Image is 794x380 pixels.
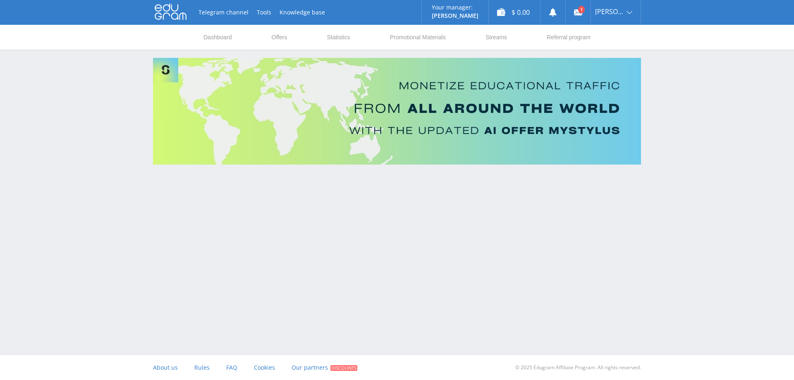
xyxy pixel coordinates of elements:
a: Promotional Materials [389,25,447,50]
a: Our partners Discounts [292,355,357,380]
a: Cookies [254,355,275,380]
span: Our partners [292,363,328,371]
div: © 2025 Edugram Affiliate Program. All rights reserved. [401,355,641,380]
a: Offers [271,25,288,50]
span: Discounts [330,365,357,371]
span: About us [153,363,178,371]
span: Rules [194,363,210,371]
a: Statistics [326,25,351,50]
span: FAQ [226,363,237,371]
p: Your manager: [432,4,478,11]
a: About us [153,355,178,380]
a: Referral program [546,25,591,50]
span: [PERSON_NAME] [595,8,624,15]
a: Dashboard [203,25,233,50]
a: Rules [194,355,210,380]
a: FAQ [226,355,237,380]
img: Banner [153,58,641,165]
p: [PERSON_NAME] [432,12,478,19]
span: Cookies [254,363,275,371]
a: Streams [485,25,508,50]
